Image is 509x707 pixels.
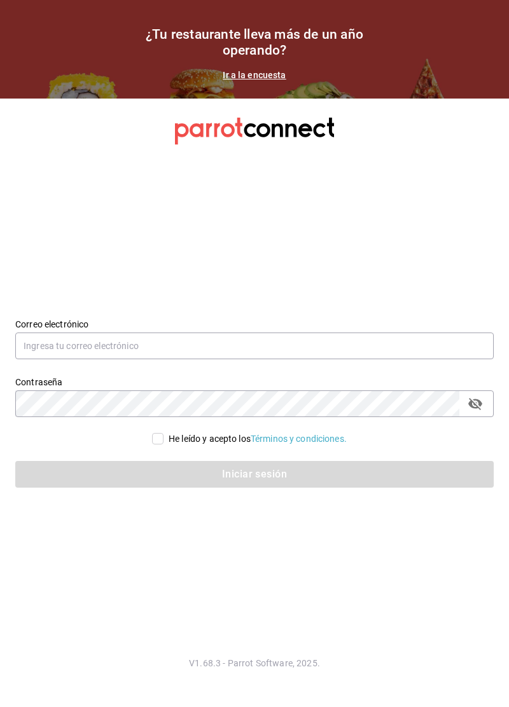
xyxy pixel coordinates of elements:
input: Ingresa tu correo electrónico [15,333,494,359]
button: passwordField [464,393,486,415]
a: Términos y condiciones. [251,434,347,444]
div: He leído y acepto los [169,432,347,446]
label: Correo electrónico [15,319,494,328]
h1: ¿Tu restaurante lleva más de un año operando? [127,27,382,58]
label: Contraseña [15,377,494,386]
p: V1.68.3 - Parrot Software, 2025. [15,657,494,669]
a: Ir a la encuesta [223,70,286,80]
